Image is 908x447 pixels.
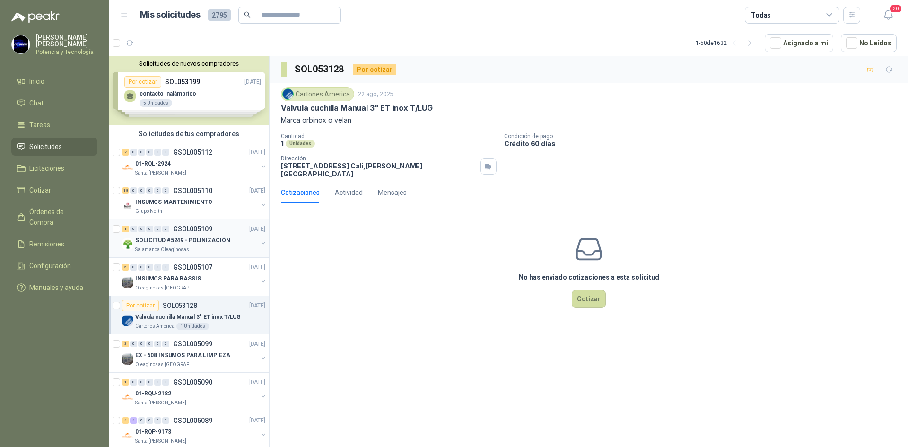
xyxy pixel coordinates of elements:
[378,187,407,198] div: Mensajes
[135,284,195,292] p: Oleaginosas [GEOGRAPHIC_DATA][PERSON_NAME]
[751,10,771,20] div: Todas
[122,315,133,326] img: Company Logo
[122,162,133,173] img: Company Logo
[113,60,265,67] button: Solicitudes de nuevos compradores
[12,35,30,53] img: Company Logo
[138,264,145,271] div: 0
[208,9,231,21] span: 2795
[11,116,97,134] a: Tareas
[154,264,161,271] div: 0
[249,340,265,349] p: [DATE]
[176,323,209,330] div: 1 Unidades
[154,187,161,194] div: 0
[154,226,161,232] div: 0
[281,155,477,162] p: Dirección
[122,223,267,254] a: 1 0 0 0 0 0 GSOL005109[DATE] Company LogoSOLICITUD #5249 - POLINIZACIÓNSalamanca Oleaginosas SAS
[572,290,606,308] button: Cotizar
[163,302,197,309] p: SOL053128
[162,226,169,232] div: 0
[122,277,133,288] img: Company Logo
[146,379,153,386] div: 0
[135,198,212,207] p: INSUMOS MANTENIMIENTO
[249,263,265,272] p: [DATE]
[36,34,97,47] p: [PERSON_NAME] [PERSON_NAME]
[29,76,44,87] span: Inicio
[880,7,897,24] button: 20
[109,125,269,143] div: Solicitudes de tus compradores
[29,120,50,130] span: Tareas
[249,186,265,195] p: [DATE]
[130,149,137,156] div: 0
[11,138,97,156] a: Solicitudes
[249,148,265,157] p: [DATE]
[162,187,169,194] div: 0
[146,264,153,271] div: 0
[146,341,153,347] div: 0
[130,264,137,271] div: 0
[130,417,137,424] div: 4
[130,187,137,194] div: 0
[29,141,62,152] span: Solicitudes
[135,208,162,215] p: Grupo North
[841,34,897,52] button: No Leídos
[135,313,241,322] p: Valvula cuchilla Manual 3" ET inox T/LUG
[29,239,64,249] span: Remisiones
[138,341,145,347] div: 0
[122,238,133,250] img: Company Logo
[135,169,186,177] p: Santa [PERSON_NAME]
[109,296,269,334] a: Por cotizarSOL053128[DATE] Company LogoValvula cuchilla Manual 3" ET inox T/LUGCartones America1 ...
[122,417,129,424] div: 4
[130,379,137,386] div: 0
[519,272,659,282] h3: No has enviado cotizaciones a esta solicitud
[29,185,51,195] span: Cotizar
[122,147,267,177] a: 2 0 0 0 0 0 GSOL005112[DATE] Company Logo01-RQL-2924Santa [PERSON_NAME]
[109,56,269,125] div: Solicitudes de nuevos compradoresPor cotizarSOL053199[DATE] contacto inalámbrico5 UnidadesPor cot...
[249,225,265,234] p: [DATE]
[173,187,212,194] p: GSOL005110
[11,72,97,90] a: Inicio
[135,246,195,254] p: Salamanca Oleaginosas SAS
[162,149,169,156] div: 0
[281,87,354,101] div: Cartones America
[11,94,97,112] a: Chat
[281,115,897,125] p: Marca orbinox o velan
[122,300,159,311] div: Por cotizar
[281,133,497,140] p: Cantidad
[29,98,44,108] span: Chat
[135,361,195,368] p: Oleaginosas [GEOGRAPHIC_DATA][PERSON_NAME]
[295,62,345,77] h3: SOL053128
[286,140,315,148] div: Unidades
[353,64,396,75] div: Por cotizar
[138,379,145,386] div: 0
[173,149,212,156] p: GSOL005112
[135,351,230,360] p: EX - 608 INSUMOS PARA LIMPIEZA
[765,34,833,52] button: Asignado a mi
[29,207,88,228] span: Órdenes de Compra
[249,378,265,387] p: [DATE]
[283,89,293,99] img: Company Logo
[135,274,201,283] p: INSUMOS PARA BASSIS
[146,226,153,232] div: 0
[122,353,133,365] img: Company Logo
[135,438,186,445] p: Santa [PERSON_NAME]
[154,149,161,156] div: 0
[146,417,153,424] div: 0
[122,200,133,211] img: Company Logo
[11,235,97,253] a: Remisiones
[696,35,757,51] div: 1 - 50 de 1632
[11,11,60,23] img: Logo peakr
[29,261,71,271] span: Configuración
[11,203,97,231] a: Órdenes de Compra
[135,389,171,398] p: 01-RQU-2182
[11,159,97,177] a: Licitaciones
[146,149,153,156] div: 0
[138,187,145,194] div: 0
[122,415,267,445] a: 4 4 0 0 0 0 GSOL005089[DATE] Company Logo01-RQP-9173Santa [PERSON_NAME]
[135,428,171,437] p: 01-RQP-9173
[122,149,129,156] div: 2
[11,181,97,199] a: Cotizar
[122,226,129,232] div: 1
[36,49,97,55] p: Potencia y Tecnología
[281,162,477,178] p: [STREET_ADDRESS] Cali , [PERSON_NAME][GEOGRAPHIC_DATA]
[138,149,145,156] div: 0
